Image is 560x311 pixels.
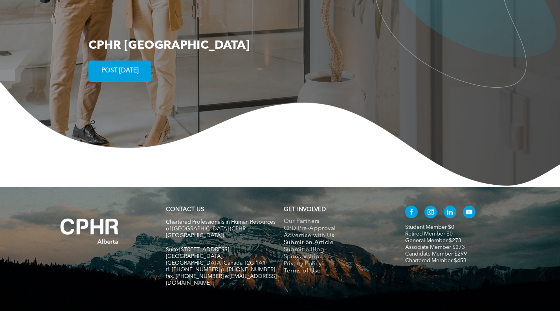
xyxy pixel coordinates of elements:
[88,40,250,52] span: CPHR [GEOGRAPHIC_DATA]
[284,239,389,247] a: Submit an Article
[405,206,418,220] a: facebook
[166,247,229,252] span: Suite [STREET_ADDRESS]
[284,218,389,225] a: Our Partners
[284,247,389,254] a: Submit a Blog
[405,238,461,243] a: General Member $273
[405,231,453,237] a: Retired Member $0
[405,251,467,257] a: Candidate Member $299
[166,207,204,213] a: CONTACT US
[44,202,135,260] img: A white background with a few lines on it
[444,206,456,220] a: linkedin
[166,254,266,266] span: [GEOGRAPHIC_DATA], [GEOGRAPHIC_DATA] Canada T2G 1A1
[99,63,141,79] span: POST [DATE]
[405,225,454,230] a: Student Member $0
[166,267,275,272] span: tf. [PHONE_NUMBER] p. [PHONE_NUMBER]
[405,245,465,250] a: Associate Member $273
[284,261,389,268] a: Privacy Policy
[88,61,151,82] a: POST [DATE]
[284,232,389,239] a: Advertise with Us
[284,239,334,247] span: Submit an Article
[284,225,389,232] a: CPD Pre-Approval
[284,254,389,261] a: Sponsorship
[405,258,466,263] a: Chartered Member $453
[284,207,326,213] span: GET INVOLVED
[463,206,476,220] a: youtube
[424,206,437,220] a: instagram
[166,274,277,286] span: fax. [PHONE_NUMBER] e:[EMAIL_ADDRESS][DOMAIN_NAME]
[166,219,275,238] span: Chartered Professionals in Human Resources of [GEOGRAPHIC_DATA] (CPHR [GEOGRAPHIC_DATA])
[284,268,389,275] a: Terms of Use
